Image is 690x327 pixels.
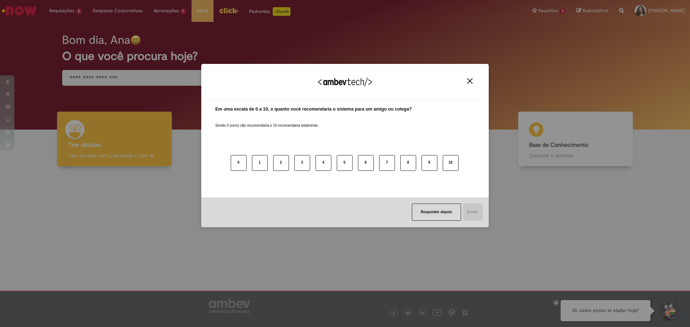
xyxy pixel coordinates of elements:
label: Sendo 0 (zero) não recomendaria e 10 recomendaria totalmente. [215,115,319,128]
button: 1 [252,155,268,171]
button: 7 [379,155,395,171]
button: 4 [316,155,331,171]
button: 10 [443,155,459,171]
img: Close [467,78,473,84]
button: 8 [400,155,416,171]
button: 6 [358,155,374,171]
button: Responder depois [412,204,461,221]
img: Logo Ambevtech [318,78,372,87]
button: Close [465,78,475,84]
button: 0 [231,155,247,171]
button: 9 [422,155,437,171]
label: Em uma escala de 0 a 10, o quanto você recomendaria o sistema para um amigo ou colega? [215,106,412,113]
button: 2 [273,155,289,171]
button: 3 [294,155,310,171]
button: 5 [337,155,353,171]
